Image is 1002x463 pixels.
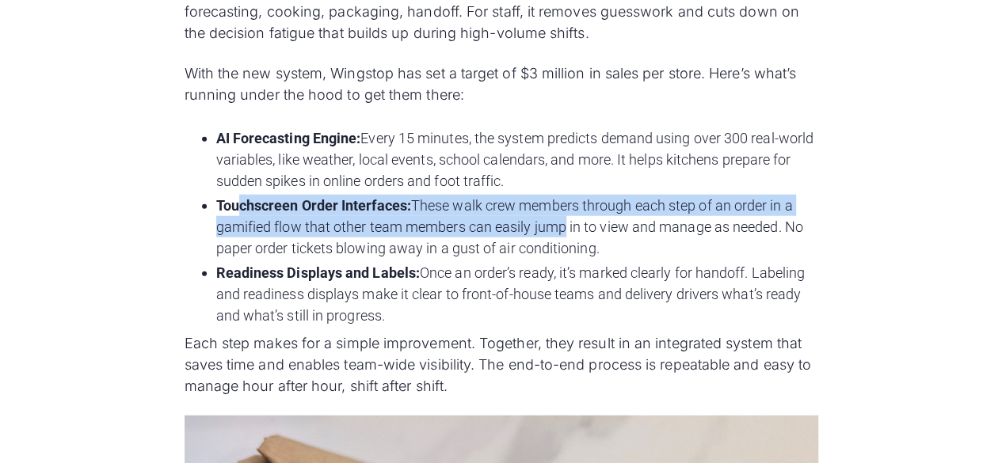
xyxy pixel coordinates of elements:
strong: Touchscreen Order Interfaces: [216,197,411,214]
li: Every 15 minutes, the system predicts demand using over 300 real-world variables, like weather, l... [216,127,818,192]
li: These walk crew members through each step of an order in a gamified flow that other team members ... [216,195,818,259]
p: With the new system, Wingstop has set a target of $3 million in sales per store. Here’s what’s ru... [185,63,818,105]
li: Once an order’s ready, it’s marked clearly for handoff. Labeling and readiness displays make it c... [216,262,818,326]
strong: Readiness Displays and Labels: [216,264,420,281]
strong: AI Forecasting Engine: [216,130,361,146]
p: Each step makes for a simple improvement. Together, they result in an integrated system that save... [185,332,818,397]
